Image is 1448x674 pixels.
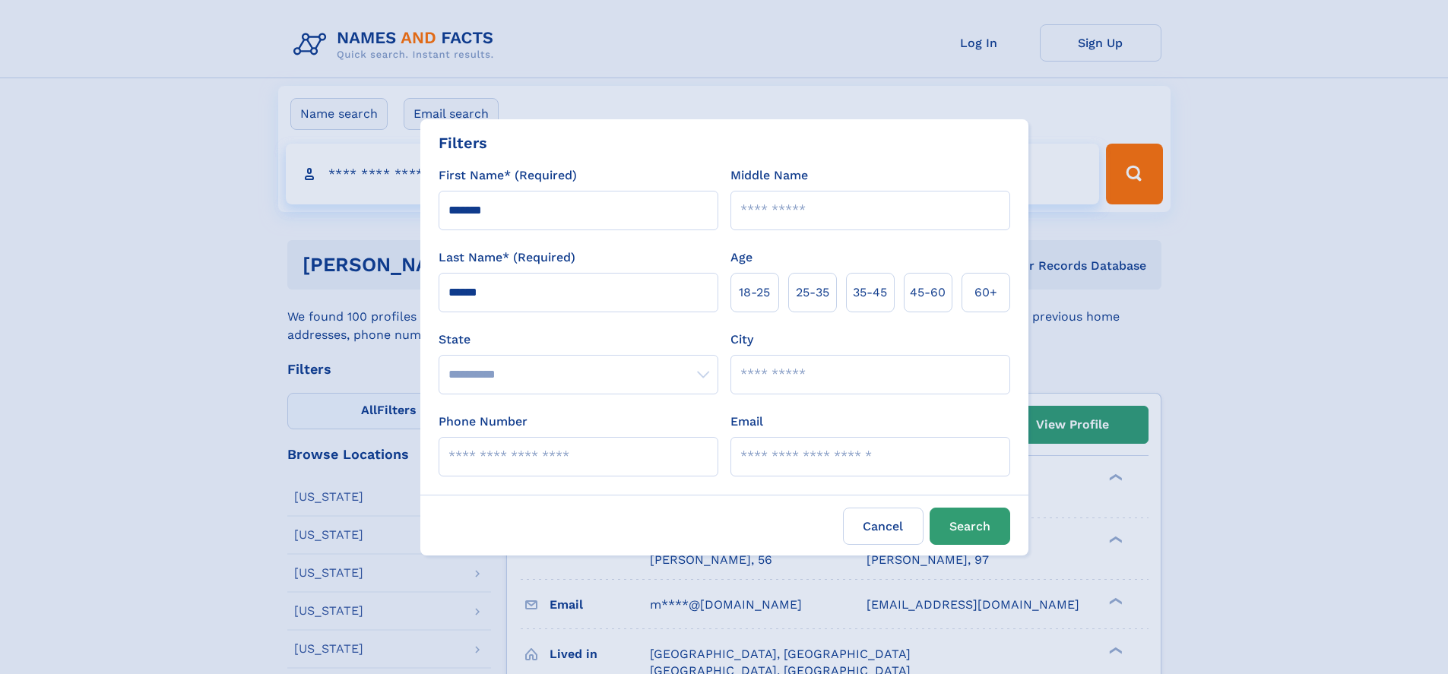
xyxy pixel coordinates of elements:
label: State [439,331,718,349]
span: 18‑25 [739,283,770,302]
label: Cancel [843,508,924,545]
label: First Name* (Required) [439,166,577,185]
span: 35‑45 [853,283,887,302]
button: Search [930,508,1010,545]
span: 60+ [974,283,997,302]
div: Filters [439,131,487,154]
label: Age [730,248,753,267]
label: Last Name* (Required) [439,248,575,267]
span: 25‑35 [796,283,829,302]
label: Middle Name [730,166,808,185]
label: Email [730,413,763,431]
label: City [730,331,753,349]
label: Phone Number [439,413,528,431]
span: 45‑60 [910,283,946,302]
